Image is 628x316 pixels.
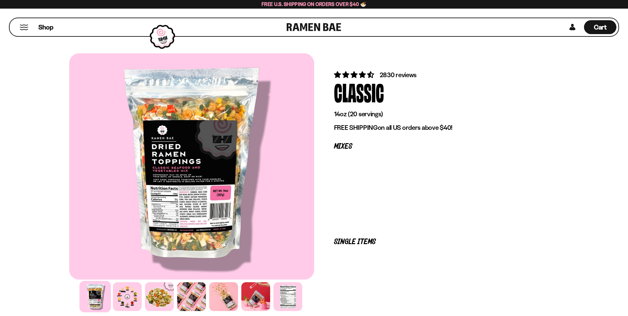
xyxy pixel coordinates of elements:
[334,79,384,104] div: Classic
[334,143,539,150] p: Mixes
[334,110,539,118] p: 14oz (20 servings)
[38,20,53,34] a: Shop
[334,124,539,132] p: on all US orders above $40!
[334,124,378,132] strong: FREE SHIPPING
[334,71,375,79] span: 4.68 stars
[594,23,607,31] span: Cart
[584,18,616,36] div: Cart
[334,239,539,245] p: Single Items
[20,25,28,30] button: Mobile Menu Trigger
[380,71,417,79] span: 2830 reviews
[38,23,53,32] span: Shop
[262,1,366,7] span: Free U.S. Shipping on Orders over $40 🍜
